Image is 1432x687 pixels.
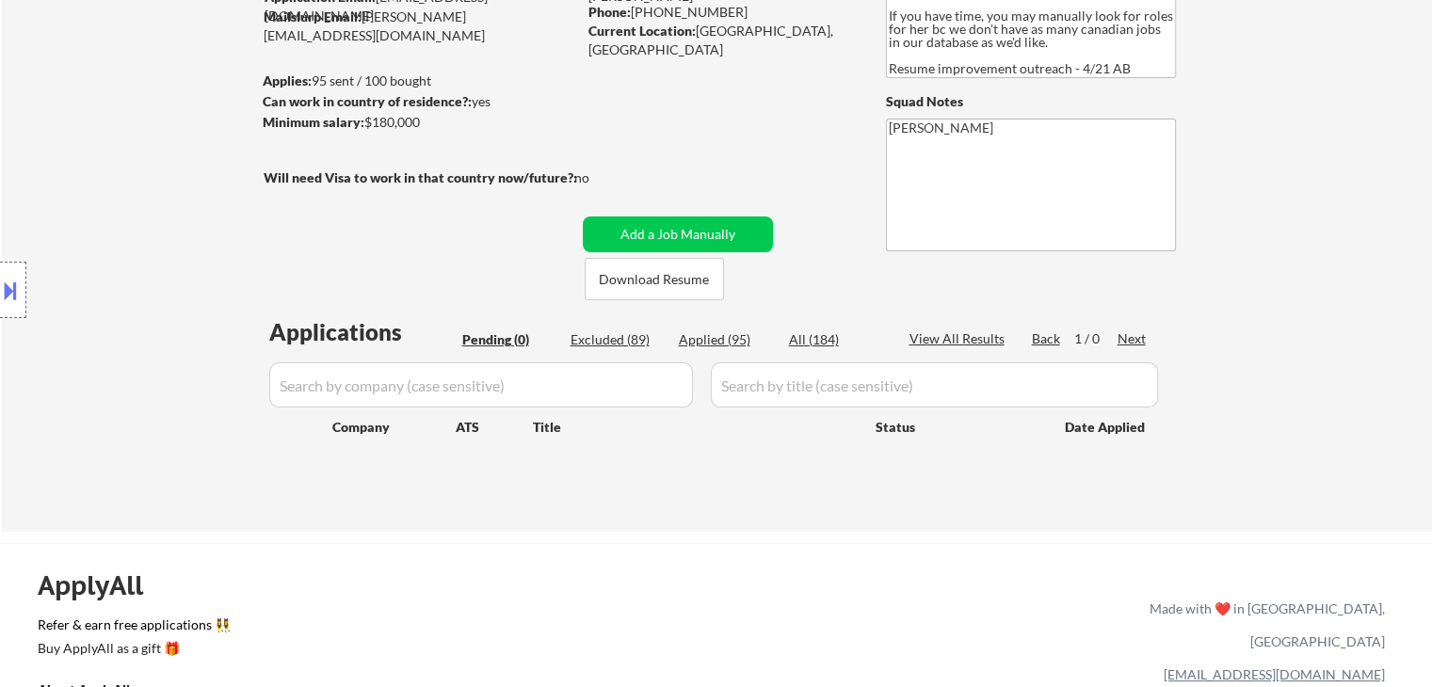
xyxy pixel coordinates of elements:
div: Back [1032,329,1062,348]
strong: Can work in country of residence?: [263,93,472,109]
div: no [574,168,628,187]
button: Add a Job Manually [583,216,773,252]
div: Status [876,409,1038,443]
div: Excluded (89) [571,330,665,349]
div: [PERSON_NAME][EMAIL_ADDRESS][DOMAIN_NAME] [264,8,576,44]
div: Pending (0) [462,330,556,349]
div: Squad Notes [886,92,1176,111]
a: [EMAIL_ADDRESS][DOMAIN_NAME] [1164,666,1385,682]
div: Made with ❤️ in [GEOGRAPHIC_DATA], [GEOGRAPHIC_DATA] [1142,592,1385,658]
div: 1 / 0 [1074,329,1118,348]
strong: Mailslurp Email: [264,8,362,24]
div: 95 sent / 100 bought [263,72,576,90]
div: Title [533,418,858,437]
div: Next [1118,329,1148,348]
div: yes [263,92,571,111]
div: View All Results [909,329,1010,348]
div: All (184) [789,330,883,349]
button: Download Resume [585,258,724,300]
div: [GEOGRAPHIC_DATA], [GEOGRAPHIC_DATA] [588,22,855,58]
input: Search by company (case sensitive) [269,362,693,407]
div: Date Applied [1065,418,1148,437]
strong: Applies: [263,72,312,88]
div: [PHONE_NUMBER] [588,3,855,22]
div: $180,000 [263,113,576,132]
div: Applications [269,321,456,343]
strong: Phone: [588,4,631,20]
div: ATS [456,418,533,437]
a: Refer & earn free applications 👯‍♀️ [38,618,756,638]
input: Search by title (case sensitive) [711,362,1158,407]
strong: Current Location: [588,23,696,39]
div: Applied (95) [679,330,773,349]
div: Company [332,418,456,437]
a: Buy ApplyAll as a gift 🎁 [38,638,226,662]
strong: Minimum salary: [263,114,364,130]
strong: Will need Visa to work in that country now/future?: [264,169,577,185]
div: ApplyAll [38,569,165,601]
div: Buy ApplyAll as a gift 🎁 [38,642,226,655]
